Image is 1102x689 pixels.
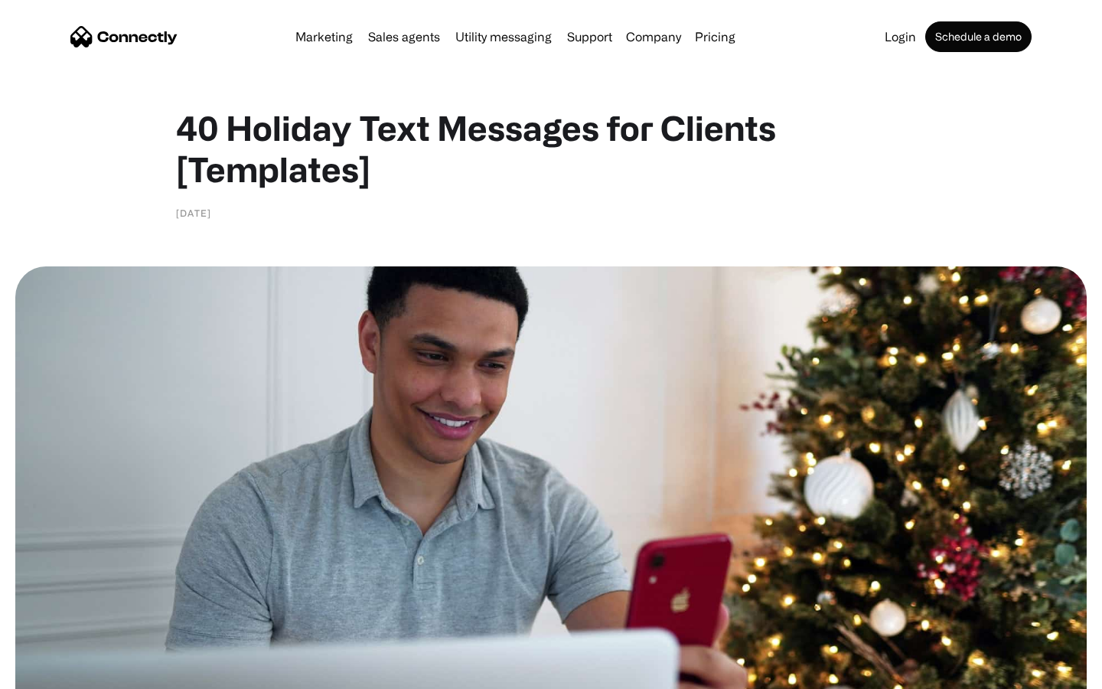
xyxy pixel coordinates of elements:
h1: 40 Holiday Text Messages for Clients [Templates] [176,107,926,190]
a: Utility messaging [449,31,558,43]
a: Pricing [689,31,742,43]
div: Company [626,26,681,47]
ul: Language list [31,662,92,684]
a: Login [879,31,922,43]
aside: Language selected: English [15,662,92,684]
a: Marketing [289,31,359,43]
a: Schedule a demo [925,21,1032,52]
a: Sales agents [362,31,446,43]
div: [DATE] [176,205,211,220]
a: Support [561,31,618,43]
